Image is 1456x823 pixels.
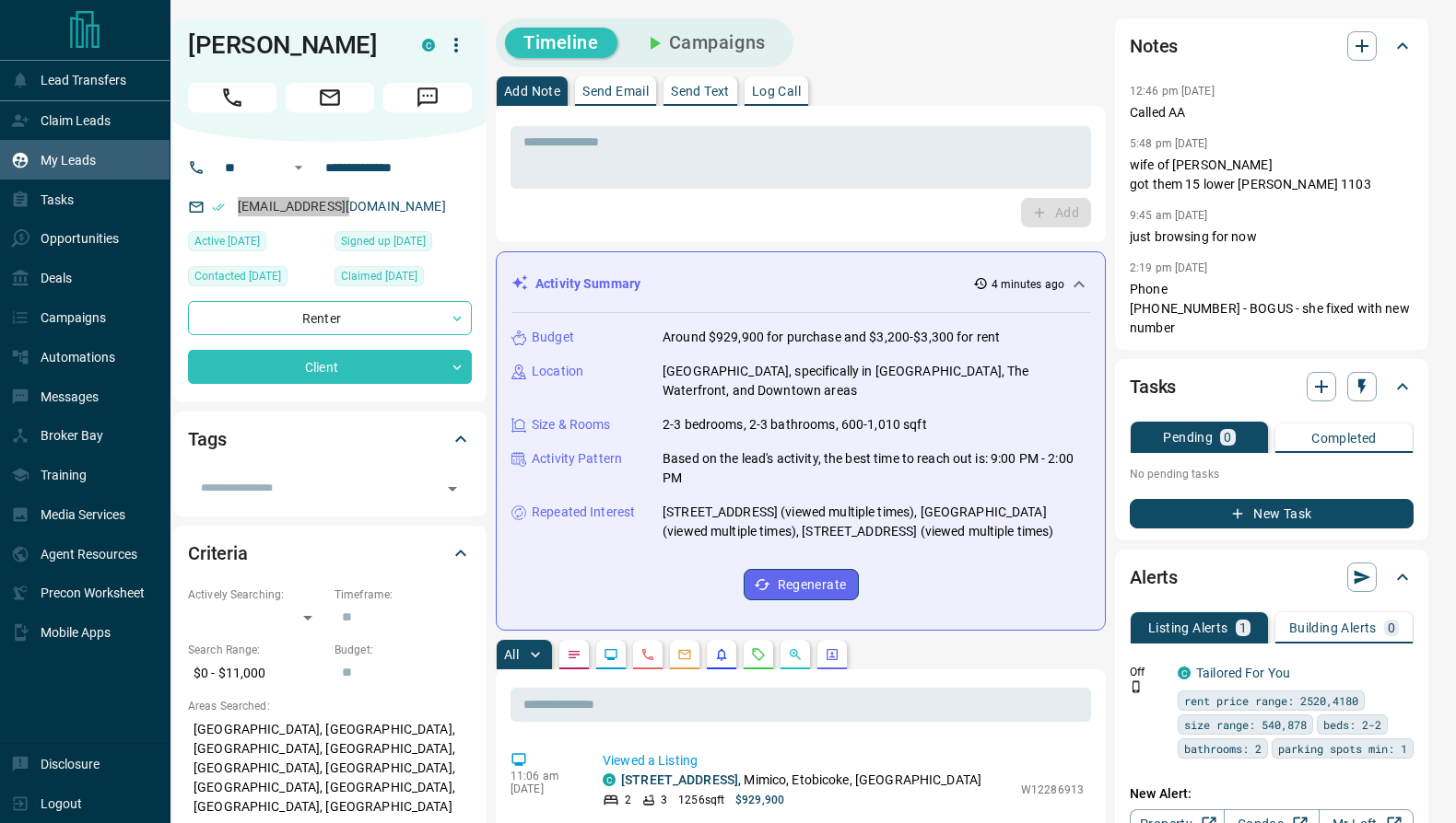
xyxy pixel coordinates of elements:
[532,415,611,435] p: Size & Rooms
[532,449,622,469] p: Activity Pattern
[1130,31,1178,61] h2: Notes
[188,30,394,60] h1: [PERSON_NAME]
[335,266,472,292] div: Thu Oct 17 2024
[1184,739,1262,758] span: bathrooms: 2
[511,770,575,782] p: 11:06 am
[625,28,784,58] button: Campaigns
[735,792,784,808] p: $929,900
[532,503,635,522] p: Repeated Interest
[238,199,446,214] a: [EMAIL_ADDRESS][DOMAIN_NAME]
[286,83,374,112] span: Email
[511,782,575,795] p: [DATE]
[188,417,472,461] div: Tags
[188,658,325,689] p: $0 - $11,000
[440,476,465,502] button: Open
[383,83,472,112] span: Message
[188,698,472,714] p: Areas Searched:
[188,531,472,575] div: Criteria
[194,232,260,250] span: Active [DATE]
[532,328,574,347] p: Budget
[1130,784,1414,804] p: New Alert:
[1163,431,1213,444] p: Pending
[1239,621,1247,634] p: 1
[1130,555,1414,599] div: Alerts
[671,85,730,98] p: Send Text
[1130,85,1215,98] p: 12:46 pm [DATE]
[504,85,560,98] p: Add Note
[1130,209,1208,222] p: 9:45 am [DATE]
[1130,261,1208,274] p: 2:19 pm [DATE]
[188,301,472,335] div: Renter
[1130,680,1143,693] svg: Push Notification Only
[335,586,472,603] p: Timeframe:
[1289,621,1377,634] p: Building Alerts
[532,362,583,381] p: Location
[188,231,325,257] div: Mon Aug 11 2025
[678,792,724,808] p: 1256 sqft
[341,232,426,250] span: Signed up [DATE]
[992,276,1064,293] p: 4 minutes ago
[188,83,276,112] span: Call
[663,415,927,435] p: 2-3 bedrooms, 2-3 bathrooms, 600-1,010 sqft
[188,266,325,292] div: Fri Oct 25 2024
[505,28,617,58] button: Timeline
[1148,621,1228,634] p: Listing Alerts
[1130,156,1414,194] p: wife of [PERSON_NAME] got them 15 lower [PERSON_NAME] 1103
[751,647,766,662] svg: Requests
[640,647,655,662] svg: Calls
[1130,499,1414,528] button: New Task
[188,586,325,603] p: Actively Searching:
[714,647,729,662] svg: Listing Alerts
[567,647,581,662] svg: Notes
[1388,621,1395,634] p: 0
[422,39,435,52] div: condos.ca
[1130,137,1208,150] p: 5:48 pm [DATE]
[1196,666,1290,680] a: Tailored For You
[188,714,472,822] p: [GEOGRAPHIC_DATA], [GEOGRAPHIC_DATA], [GEOGRAPHIC_DATA], [GEOGRAPHIC_DATA], [GEOGRAPHIC_DATA], [G...
[663,362,1090,400] p: [GEOGRAPHIC_DATA], specifically in [GEOGRAPHIC_DATA], The Waterfront, and Downtown areas
[188,539,248,568] h2: Criteria
[1278,739,1407,758] span: parking spots min: 1
[194,267,281,285] span: Contacted [DATE]
[335,231,472,257] div: Wed Oct 26 2022
[1184,715,1307,734] span: size range: 540,878
[603,773,616,786] div: condos.ca
[603,751,1084,771] p: Viewed a Listing
[212,201,225,214] svg: Email Verified
[1130,460,1414,488] p: No pending tasks
[1311,432,1377,445] p: Completed
[341,267,417,285] span: Claimed [DATE]
[663,328,1000,347] p: Around $929,900 for purchase and $3,200-$3,300 for rent
[621,772,738,787] a: [STREET_ADDRESS]
[188,424,226,454] h2: Tags
[1130,227,1414,247] p: just browsing for now
[1130,365,1414,409] div: Tasks
[663,503,1090,541] p: [STREET_ADDRESS] (viewed multiple times), [GEOGRAPHIC_DATA] (viewed multiple times), [STREET_ADDR...
[1184,691,1358,710] span: rent price range: 2520,4180
[625,792,631,808] p: 2
[288,156,310,179] button: Open
[1224,431,1231,444] p: 0
[535,274,640,294] p: Activity Summary
[1130,103,1414,122] p: Called AA
[752,85,801,98] p: Log Call
[1130,664,1167,680] p: Off
[504,648,519,661] p: All
[1130,562,1178,592] h2: Alerts
[604,647,618,662] svg: Lead Browsing Activity
[663,449,1090,488] p: Based on the lead's activity, the best time to reach out is: 9:00 PM - 2:00 PM
[1178,667,1191,679] div: condos.ca
[788,647,803,662] svg: Opportunities
[825,647,840,662] svg: Agent Actions
[1130,280,1414,338] p: Phone [PHONE_NUMBER] - BOGUS - she fixed with new number
[1130,24,1414,68] div: Notes
[582,85,649,98] p: Send Email
[335,642,472,658] p: Budget:
[621,771,981,790] p: , Mimico, Etobicoke, [GEOGRAPHIC_DATA]
[188,642,325,658] p: Search Range:
[661,792,667,808] p: 3
[744,569,859,600] button: Regenerate
[1021,782,1084,798] p: W12286913
[1323,715,1381,734] span: beds: 2-2
[511,267,1090,301] div: Activity Summary4 minutes ago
